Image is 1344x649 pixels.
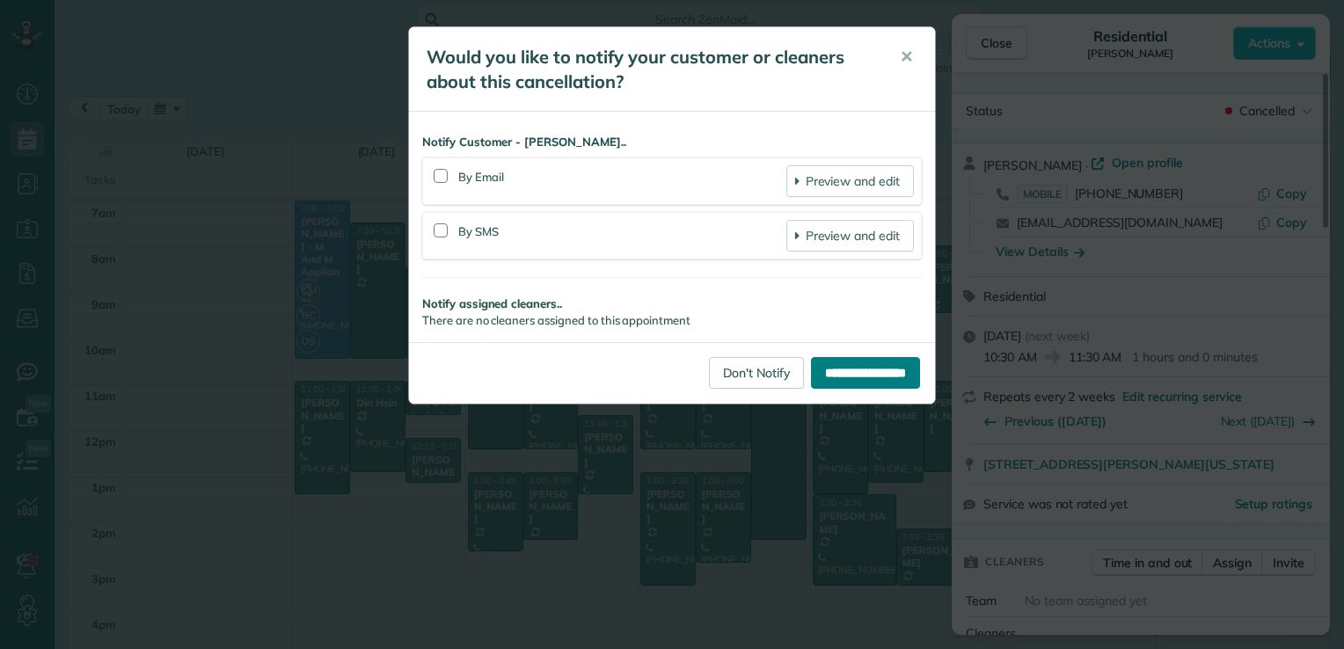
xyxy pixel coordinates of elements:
[709,357,804,389] a: Don't Notify
[427,45,875,94] h5: Would you like to notify your customer or cleaners about this cancellation?
[458,220,786,252] div: By SMS
[422,313,690,327] span: There are no cleaners assigned to this appointment
[900,47,913,67] span: ✕
[786,165,914,197] a: Preview and edit
[458,165,786,197] div: By Email
[422,295,922,312] strong: Notify assigned cleaners..
[422,134,922,150] strong: Notify Customer - [PERSON_NAME]..
[786,220,914,252] a: Preview and edit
